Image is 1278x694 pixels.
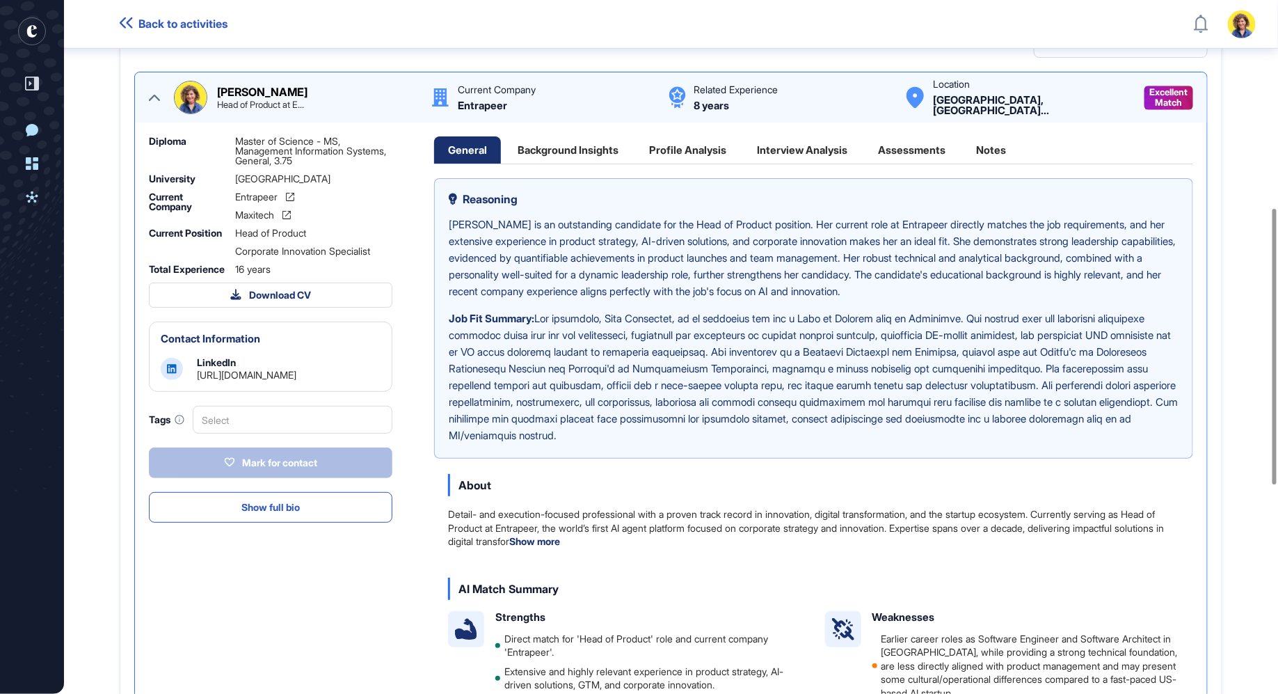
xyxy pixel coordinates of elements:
span: AI Match Summary [458,583,559,596]
div: Tags [149,415,184,425]
div: Profile Analysis [635,136,740,164]
div: Background Insights [504,136,632,164]
li: Direct match for 'Head of Product' role and current company 'Entrapeer'. [495,632,803,659]
span: Entrapeer [235,192,278,202]
img: user-avatar [1228,10,1256,38]
div: Current Position [149,228,227,256]
div: Detail- and execution-focused professional with a proven track record in innovation, digital tran... [448,507,1179,549]
div: General [434,136,501,164]
div: Select [193,406,392,434]
div: Interview Analysis [743,136,861,164]
div: Entrapeer [458,100,507,111]
p: Lor ipsumdolo, Sita Consectet, ad el seddoeius tem inc u Labo et Dolorem aliq en Adminimve. Qui n... [449,310,1179,444]
span: Maxitech [235,210,274,220]
a: Maxitech [235,210,291,220]
div: Master of Science - MS, Management Information Systems, General, 3.75 [235,136,392,166]
div: LinkedIn [197,358,236,368]
button: Download CV [149,283,392,308]
div: Location [933,79,970,89]
strong: Job Fit Summary: [449,312,534,325]
div: Diploma [149,136,227,166]
button: Show full bio [149,492,392,523]
div: Head of Product at Entrapeer [217,100,304,109]
span: Show full bio [241,503,300,512]
span: Show more [509,535,560,547]
span: 16 years [235,265,271,274]
div: 8 years [694,100,730,111]
li: Extensive and highly relevant experience in product strategy, AI-driven solutions, GTM, and corpo... [495,665,803,692]
div: Notes [962,136,1020,164]
div: [PERSON_NAME] [217,86,307,97]
div: Related Experience [694,85,778,95]
div: Assessments [864,136,959,164]
div: University [149,174,227,184]
span: Corporate Innovation Specialist [235,246,370,256]
div: Contact Information [161,333,260,344]
span: Assessment [134,36,216,49]
span: Excellent Match [1150,87,1188,108]
a: [URL][DOMAIN_NAME] [197,369,296,381]
div: Current Company [458,85,536,95]
span: About [458,479,491,492]
span: Reasoning [463,194,518,205]
div: San Francisco, California, United States United States [933,95,1131,116]
span: Head of Product [235,228,306,238]
div: Download CV [230,289,312,301]
span: Back to activities [138,17,227,31]
div: Total Experience [149,265,227,274]
div: Weaknesses [872,611,935,624]
a: Entrapeer [235,192,294,202]
p: [PERSON_NAME] is an outstanding candidate for the Head of Product position. Her current role at E... [449,216,1179,300]
div: [GEOGRAPHIC_DATA] [235,174,392,184]
img: Sara Holyavkin [175,81,207,113]
div: entrapeer-logo [18,17,46,45]
a: Back to activities [120,17,227,31]
div: Strengths [495,611,545,624]
div: Current Company [149,192,227,220]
